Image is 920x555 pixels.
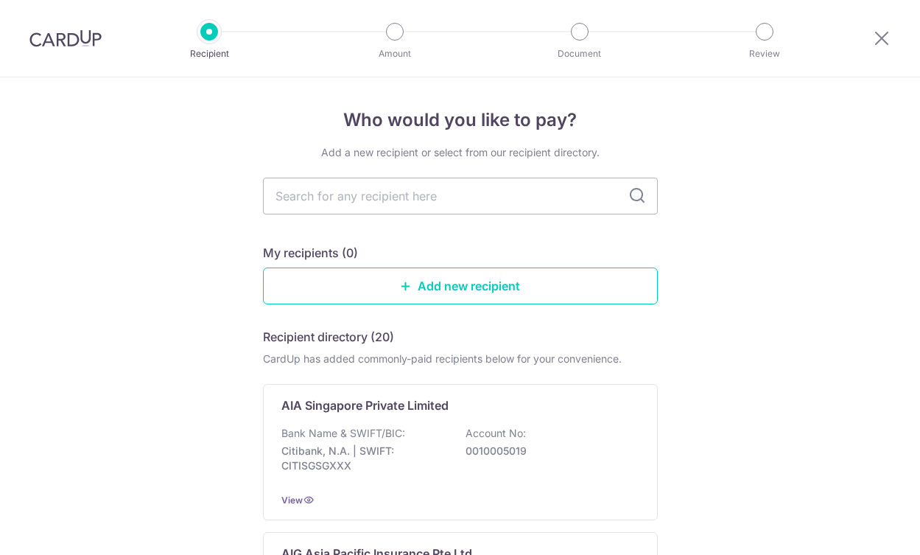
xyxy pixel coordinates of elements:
p: Recipient [155,46,264,61]
div: CardUp has added commonly-paid recipients below for your convenience. [263,352,658,366]
p: Account No: [466,426,526,441]
p: AIA Singapore Private Limited [281,397,449,414]
p: 0010005019 [466,444,631,458]
div: Add a new recipient or select from our recipient directory. [263,145,658,160]
p: Review [710,46,819,61]
img: CardUp [29,29,102,47]
p: Document [525,46,634,61]
iframe: Opens a widget where you can find more information [825,511,905,548]
h5: Recipient directory (20) [263,328,394,346]
p: Amount [340,46,449,61]
a: Add new recipient [263,268,658,304]
input: Search for any recipient here [263,178,658,214]
h5: My recipients (0) [263,244,358,262]
h4: Who would you like to pay? [263,107,658,133]
p: Bank Name & SWIFT/BIC: [281,426,405,441]
a: View [281,495,303,506]
p: Citibank, N.A. | SWIFT: CITISGSGXXX [281,444,446,473]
